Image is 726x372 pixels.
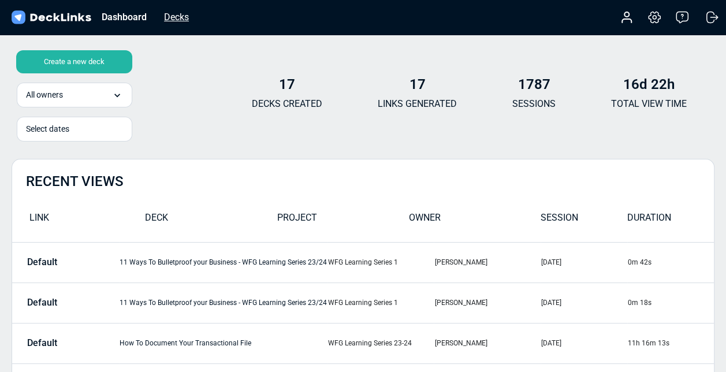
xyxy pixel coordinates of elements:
a: Default [13,338,92,348]
div: Dashboard [96,10,152,24]
div: 0m 18s [628,297,713,308]
b: 1787 [518,76,550,92]
p: Default [27,297,57,308]
a: How To Document Your Transactional File [120,339,251,347]
b: 17 [409,76,426,92]
div: Decks [158,10,195,24]
div: [DATE] [541,297,627,308]
div: [DATE] [541,338,627,348]
div: Create a new deck [16,50,132,73]
img: DeckLinks [9,9,93,26]
div: Select dates [26,123,123,135]
p: LINKS GENERATED [378,97,457,111]
div: 0m 42s [628,257,713,267]
p: DECKS CREATED [252,97,322,111]
td: WFG Learning Series 1 [327,282,434,323]
a: 11 Ways To Bulletproof your Business - WFG Learning Series 23/24 [120,258,327,266]
p: SESSIONS [512,97,556,111]
td: WFG Learning Series 23-24 [327,323,434,363]
div: 11h 16m 13s [628,338,713,348]
div: All owners [17,83,132,107]
td: WFG Learning Series 1 [327,242,434,282]
div: LINK [12,211,145,231]
div: PROJECT [277,211,408,231]
b: 17 [279,76,295,92]
div: DECK [145,211,277,231]
a: Default [13,257,92,267]
a: 11 Ways To Bulletproof your Business - WFG Learning Series 23/24 [120,299,327,307]
p: Default [27,338,57,348]
b: 16d 22h [623,76,675,92]
p: TOTAL VIEW TIME [611,97,687,111]
td: [PERSON_NAME] [434,323,541,363]
div: OWNER [409,211,541,231]
div: SESSION [541,211,627,231]
td: [PERSON_NAME] [434,282,541,323]
div: [DATE] [541,257,627,267]
p: Default [27,257,57,267]
div: DURATION [627,211,714,231]
a: Default [13,297,92,308]
h2: RECENT VIEWS [26,173,124,190]
td: [PERSON_NAME] [434,242,541,282]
